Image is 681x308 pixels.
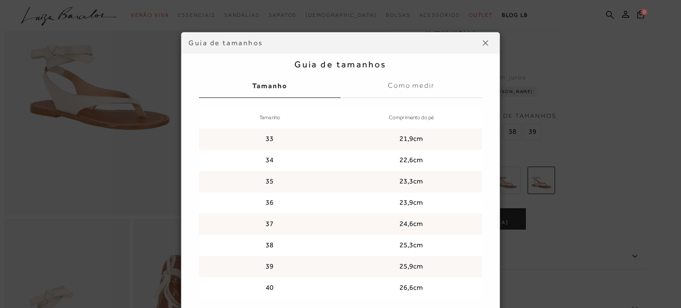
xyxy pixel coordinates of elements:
[199,129,340,150] td: 33
[483,40,488,46] img: icon-close.png
[199,235,340,256] td: 38
[340,192,482,214] td: 23,9cm
[199,150,340,171] td: 34
[199,277,340,299] td: 40
[340,277,482,299] td: 26,6cm
[188,38,478,48] div: Guia de tamanhos
[340,235,482,256] td: 25,3cm
[340,256,482,277] td: 25,9cm
[199,192,340,214] td: 36
[199,171,340,192] td: 35
[340,171,482,192] td: 23,3cm
[340,74,482,98] label: Como medir
[199,107,340,129] th: Tamanho
[199,256,340,277] td: 39
[199,59,482,70] h2: Guia de tamanhos
[340,107,482,129] th: Comprimento do pé
[340,214,482,235] td: 24,6cm
[340,129,482,150] td: 21,9cm
[199,214,340,235] td: 37
[199,74,340,98] label: Tamanho
[340,150,482,171] td: 22,6cm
